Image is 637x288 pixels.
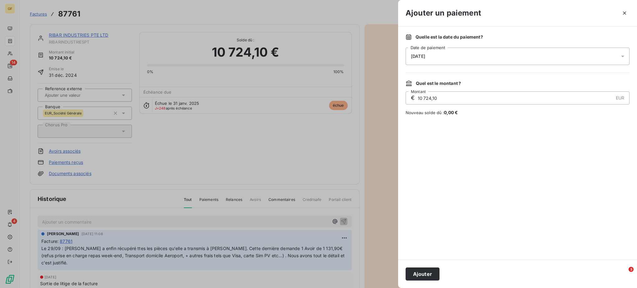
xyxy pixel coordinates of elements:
span: [DATE] [411,54,425,59]
span: Nouveau solde dû : [406,109,630,116]
iframe: Intercom live chat [616,267,631,282]
h3: Ajouter un paiement [406,7,481,19]
button: Ajouter [406,267,439,281]
span: Quel est le montant ? [416,80,461,86]
span: 0,00 € [444,110,458,115]
span: Quelle est la date du paiement ? [416,34,483,40]
span: 3 [629,267,634,272]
